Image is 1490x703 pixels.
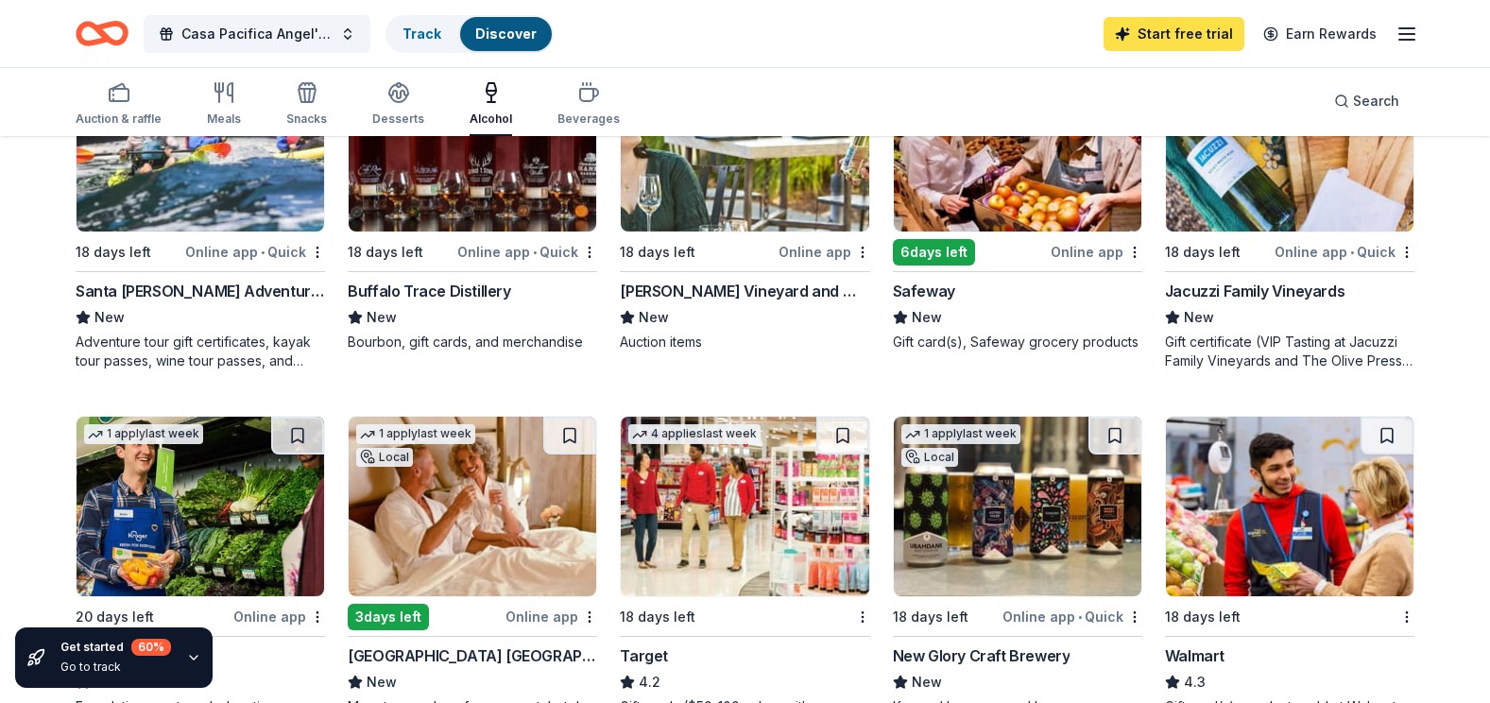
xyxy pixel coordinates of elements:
div: Beverages [557,111,620,127]
div: Auction & raffle [76,111,162,127]
div: 4 applies last week [628,424,761,444]
div: Local [356,448,413,467]
span: New [912,671,942,694]
div: Adventure tour gift certificates, kayak tour passes, wine tour passes, and outdoor experience vou... [76,333,325,370]
a: Track [402,26,441,42]
div: Santa [PERSON_NAME] Adventure Company [76,280,325,302]
div: 1 apply last week [901,424,1020,444]
div: Gift certificate (VIP Tasting at Jacuzzi Family Vineyards and The Olive Press, a complimentary ch... [1165,333,1414,370]
span: New [639,306,669,329]
div: 18 days left [1165,241,1241,264]
img: Image for Honig Vineyard and Winery [621,52,868,231]
div: Online app [233,605,325,628]
a: Start free trial [1104,17,1244,51]
button: TrackDiscover [385,15,554,53]
div: 18 days left [76,241,151,264]
div: Desserts [372,111,424,127]
div: New Glory Craft Brewery [893,644,1070,667]
div: Online app Quick [1002,605,1142,628]
div: Target [620,644,668,667]
img: Image for Buffalo Trace Distillery [349,52,596,231]
div: Get started [60,639,171,656]
a: Image for Santa Barbara Adventure Company2 applieslast weekLocal18 days leftOnline app•QuickSanta... [76,51,325,370]
span: New [94,306,125,329]
div: Online app Quick [185,240,325,264]
a: Home [76,11,128,56]
img: Image for Hard Rock Hotel & Casino Sacramento at Fire Mountain [349,417,596,596]
button: Casa Pacifica Angel's Spotlight on Style Fashion Show [144,15,370,53]
div: 18 days left [1165,606,1241,628]
a: Image for Safeway6days leftOnline appSafewayNewGift card(s), Safeway grocery products [893,51,1142,351]
span: Casa Pacifica Angel's Spotlight on Style Fashion Show [181,23,333,45]
img: Image for Target [621,417,868,596]
div: Buffalo Trace Distillery [348,280,510,302]
div: 18 days left [620,241,695,264]
div: Meals [207,111,241,127]
div: 18 days left [348,241,423,264]
img: Image for Walmart [1166,417,1413,596]
div: Alcohol [470,111,512,127]
div: Online app Quick [457,240,597,264]
div: 18 days left [620,606,695,628]
div: Jacuzzi Family Vineyards [1165,280,1344,302]
div: Snacks [286,111,327,127]
span: New [367,306,397,329]
div: 3 days left [348,604,429,630]
div: [GEOGRAPHIC_DATA] [GEOGRAPHIC_DATA] at [GEOGRAPHIC_DATA] [348,644,597,667]
div: Online app [779,240,870,264]
img: Image for Kroger [77,417,324,596]
div: 18 days left [893,606,968,628]
div: [PERSON_NAME] Vineyard and Winery [620,280,869,302]
span: New [367,671,397,694]
div: Auction items [620,333,869,351]
div: Walmart [1165,644,1225,667]
a: Image for Buffalo Trace Distillery7 applieslast week18 days leftOnline app•QuickBuffalo Trace Dis... [348,51,597,351]
div: 6 days left [893,239,975,266]
button: Auction & raffle [76,74,162,136]
span: • [1350,245,1354,260]
span: New [912,306,942,329]
button: Beverages [557,74,620,136]
div: Gift card(s), Safeway grocery products [893,333,1142,351]
div: Online app [505,605,597,628]
div: Online app [1051,240,1142,264]
img: Image for New Glory Craft Brewery [894,417,1141,596]
button: Meals [207,74,241,136]
span: 4.3 [1184,671,1206,694]
div: Online app Quick [1275,240,1414,264]
img: Image for Santa Barbara Adventure Company [77,52,324,231]
span: New [1184,306,1214,329]
img: Image for Safeway [894,52,1141,231]
div: Bourbon, gift cards, and merchandise [348,333,597,351]
a: Image for Jacuzzi Family Vineyards2 applieslast weekLocal18 days leftOnline app•QuickJacuzzi Fami... [1165,51,1414,370]
span: Search [1353,90,1399,112]
div: 60 % [131,639,171,656]
span: • [533,245,537,260]
div: 1 apply last week [84,424,203,444]
button: Snacks [286,74,327,136]
button: Search [1319,82,1414,120]
img: Image for Jacuzzi Family Vineyards [1166,52,1413,231]
a: Earn Rewards [1252,17,1388,51]
a: Discover [475,26,537,42]
span: • [1078,609,1082,625]
span: 4.2 [639,671,660,694]
button: Alcohol [470,74,512,136]
button: Desserts [372,74,424,136]
a: Image for Honig Vineyard and Winery2 applieslast weekLocal18 days leftOnline app[PERSON_NAME] Vin... [620,51,869,351]
div: 20 days left [76,606,154,628]
span: • [261,245,265,260]
div: Safeway [893,280,955,302]
div: Local [901,448,958,467]
div: Go to track [60,660,171,675]
div: 1 apply last week [356,424,475,444]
